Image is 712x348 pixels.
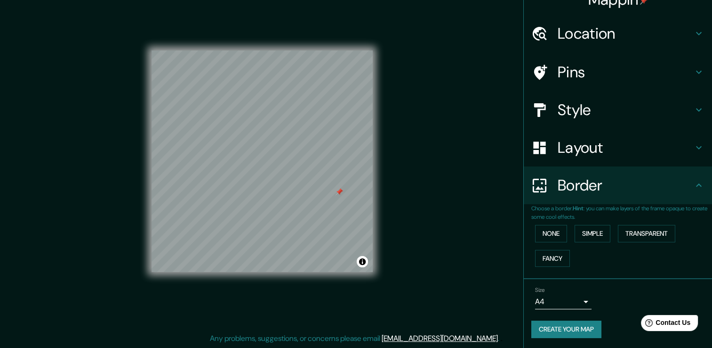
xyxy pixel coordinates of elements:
a: [EMAIL_ADDRESS][DOMAIN_NAME] [382,333,498,343]
button: Simple [575,225,610,242]
canvas: Map [152,50,373,272]
h4: Layout [558,138,693,157]
h4: Border [558,176,693,195]
div: A4 [535,294,592,309]
button: None [535,225,567,242]
b: Hint [573,205,584,212]
div: . [499,333,501,344]
button: Fancy [535,250,570,267]
div: Style [524,91,712,129]
button: Toggle attribution [357,256,368,267]
div: Layout [524,129,712,166]
h4: Pins [558,63,693,82]
div: Pins [524,53,712,91]
button: Create your map [531,321,601,338]
iframe: Help widget launcher [628,311,702,338]
h4: Style [558,100,693,119]
p: Choose a border. : you can make layers of the frame opaque to create some cool effects. [531,204,712,221]
div: Location [524,15,712,52]
p: Any problems, suggestions, or concerns please email . [210,333,499,344]
div: Border [524,166,712,204]
label: Size [535,286,545,294]
button: Transparent [618,225,675,242]
h4: Location [558,24,693,43]
div: . [501,333,503,344]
